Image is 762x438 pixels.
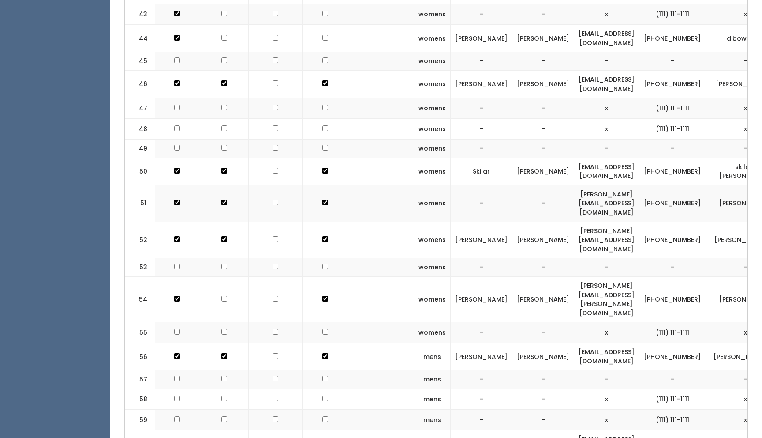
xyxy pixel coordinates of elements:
td: Skilar [451,158,512,185]
td: - [512,52,574,71]
td: - [574,52,639,71]
td: [PHONE_NUMBER] [639,222,706,258]
td: womens [414,140,451,158]
td: (111) 111-1111 [639,322,706,343]
td: - [451,98,512,119]
td: 55 [125,322,156,343]
td: - [451,322,512,343]
td: - [512,370,574,389]
td: - [451,370,512,389]
td: [PERSON_NAME] [512,222,574,258]
td: - [451,4,512,25]
td: (111) 111-1111 [639,119,706,140]
td: 51 [125,185,156,222]
td: - [451,389,512,409]
td: womens [414,322,451,343]
td: - [574,140,639,158]
td: 56 [125,343,156,370]
td: x [574,4,639,25]
td: 52 [125,222,156,258]
td: - [451,185,512,222]
td: x [574,119,639,140]
td: - [451,258,512,277]
td: - [512,258,574,277]
td: womens [414,119,451,140]
td: [PERSON_NAME] [451,343,512,370]
td: - [451,410,512,430]
td: mens [414,343,451,370]
td: [PERSON_NAME] [512,343,574,370]
td: - [639,52,706,71]
td: womens [414,25,451,52]
td: x [574,410,639,430]
td: [PHONE_NUMBER] [639,70,706,98]
td: - [639,370,706,389]
td: [PERSON_NAME][EMAIL_ADDRESS][PERSON_NAME][DOMAIN_NAME] [574,276,639,322]
td: (111) 111-1111 [639,98,706,119]
td: womens [414,4,451,25]
td: 46 [125,70,156,98]
td: - [512,389,574,409]
td: womens [414,98,451,119]
td: 50 [125,158,156,185]
td: - [512,140,574,158]
td: - [639,258,706,277]
td: [PERSON_NAME] [451,222,512,258]
td: womens [414,276,451,322]
td: 45 [125,52,156,71]
td: [PHONE_NUMBER] [639,25,706,52]
td: (111) 111-1111 [639,4,706,25]
td: [PERSON_NAME] [451,70,512,98]
td: x [574,389,639,409]
td: 47 [125,98,156,119]
td: 57 [125,370,156,389]
td: [PERSON_NAME][EMAIL_ADDRESS][DOMAIN_NAME] [574,222,639,258]
td: - [512,410,574,430]
td: 53 [125,258,156,277]
td: - [451,52,512,71]
td: womens [414,185,451,222]
td: [PHONE_NUMBER] [639,185,706,222]
td: - [574,258,639,277]
td: womens [414,258,451,277]
td: [PERSON_NAME] [512,70,574,98]
td: - [451,140,512,158]
td: 44 [125,25,156,52]
td: 54 [125,276,156,322]
td: [EMAIL_ADDRESS][DOMAIN_NAME] [574,25,639,52]
td: 49 [125,140,156,158]
td: [PERSON_NAME] [451,25,512,52]
td: [PHONE_NUMBER] [639,343,706,370]
td: - [512,119,574,140]
td: - [639,140,706,158]
td: [EMAIL_ADDRESS][DOMAIN_NAME] [574,70,639,98]
td: [PERSON_NAME] [512,276,574,322]
td: womens [414,158,451,185]
td: (111) 111-1111 [639,410,706,430]
td: (111) 111-1111 [639,389,706,409]
td: [PHONE_NUMBER] [639,158,706,185]
td: [PERSON_NAME] [512,158,574,185]
td: 58 [125,389,156,409]
td: - [574,370,639,389]
td: womens [414,52,451,71]
td: mens [414,389,451,409]
td: 43 [125,4,156,25]
td: - [512,4,574,25]
td: mens [414,410,451,430]
td: - [512,322,574,343]
td: - [512,98,574,119]
td: [PERSON_NAME][EMAIL_ADDRESS][DOMAIN_NAME] [574,185,639,222]
td: [PHONE_NUMBER] [639,276,706,322]
td: - [512,185,574,222]
td: 59 [125,410,156,430]
td: [PERSON_NAME] [451,276,512,322]
td: mens [414,370,451,389]
td: [EMAIL_ADDRESS][DOMAIN_NAME] [574,158,639,185]
td: [PERSON_NAME] [512,25,574,52]
td: womens [414,70,451,98]
td: - [451,119,512,140]
td: 48 [125,119,156,140]
td: [EMAIL_ADDRESS][DOMAIN_NAME] [574,343,639,370]
td: x [574,322,639,343]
